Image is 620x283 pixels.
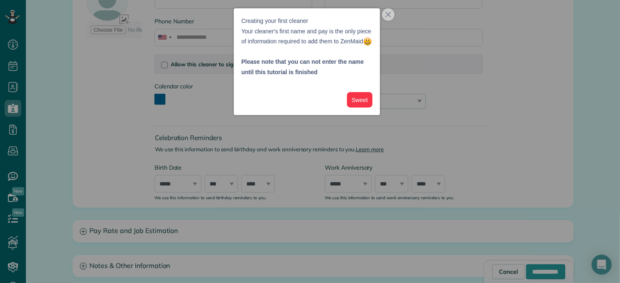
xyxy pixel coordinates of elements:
div: Creating your first cleanerYour cleaner&amp;#39;s first name and pay is the only piece of informa... [234,8,380,115]
button: Sweet [347,92,372,108]
button: close, [382,8,395,21]
img: :smiley: [363,37,372,46]
strong: Please note that you can not enter the name until this tutorial is finished [241,58,364,75]
p: Creating your first cleaner Your cleaner's first name and pay is the only piece of information re... [241,16,372,47]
